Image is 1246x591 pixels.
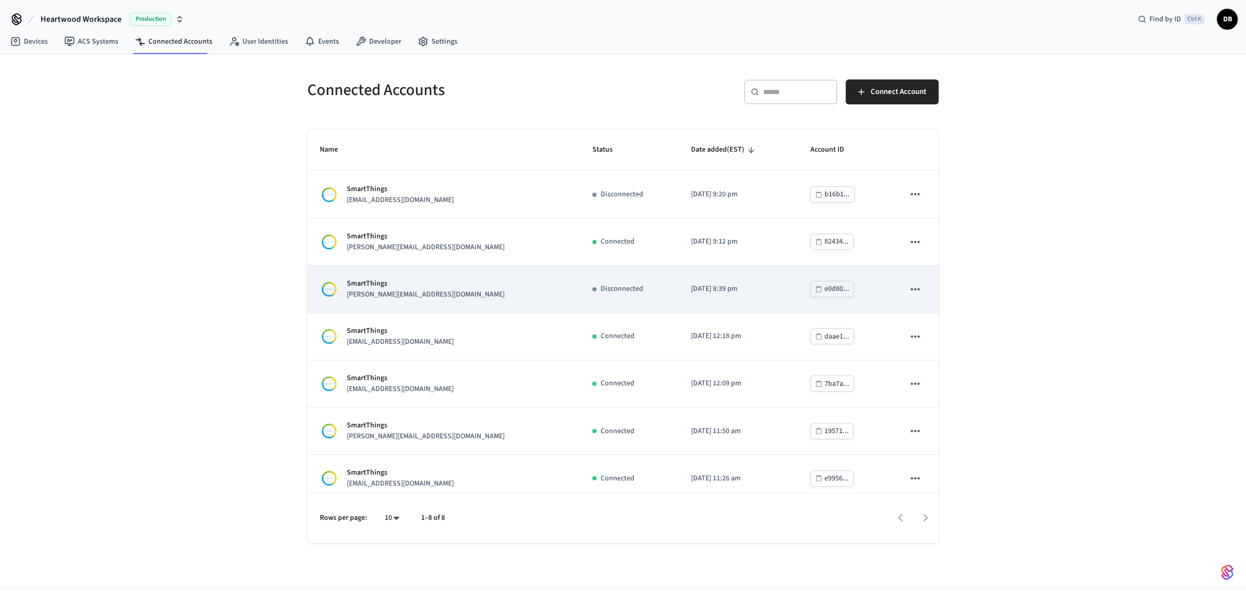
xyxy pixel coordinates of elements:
button: Connect Account [846,79,939,104]
p: SmartThings [347,278,505,289]
p: [DATE] 8:39 pm [691,284,785,294]
img: Smartthings Logo, Square [320,280,338,299]
h5: Connected Accounts [307,79,617,101]
p: SmartThings [347,231,505,242]
p: [EMAIL_ADDRESS][DOMAIN_NAME] [347,478,454,489]
p: Connected [601,236,634,247]
p: SmartThings [347,326,454,337]
span: Ctrl K [1184,14,1204,24]
span: Find by ID [1149,14,1181,24]
a: Developer [347,32,410,51]
button: DB [1217,9,1238,30]
a: User Identities [221,32,296,51]
button: 82434... [810,234,854,250]
a: Connected Accounts [127,32,221,51]
img: Smartthings Logo, Square [320,327,338,346]
button: daae1... [810,328,854,344]
p: 1–8 of 8 [421,513,445,523]
img: SeamLogoGradient.69752ec5.svg [1221,564,1234,581]
p: Connected [601,331,634,342]
div: 10 [380,511,404,526]
div: Find by IDCtrl K [1130,10,1213,29]
p: [DATE] 12:18 pm [691,331,785,342]
span: Account ID [810,142,858,158]
button: e9956... [810,471,854,487]
p: [PERSON_NAME][EMAIL_ADDRESS][DOMAIN_NAME] [347,431,505,442]
p: [EMAIL_ADDRESS][DOMAIN_NAME] [347,337,454,347]
img: Smartthings Logo, Square [320,185,338,204]
p: [DATE] 9:12 pm [691,236,785,247]
p: Connected [601,473,634,484]
div: 82434... [824,235,849,248]
p: [DATE] 12:09 pm [691,378,785,389]
span: Connect Account [871,85,926,99]
div: b16b1... [824,188,850,201]
p: Disconnected [601,284,643,294]
p: [DATE] 11:50 am [691,426,785,437]
div: 19571... [824,425,849,438]
a: Devices [2,32,56,51]
table: sticky table [307,129,939,549]
p: [EMAIL_ADDRESS][DOMAIN_NAME] [347,195,454,206]
span: Heartwood Workspace [40,13,121,25]
button: 19571... [810,423,854,439]
button: e0d80... [810,281,854,297]
div: 7ba7a... [824,378,849,391]
p: [DATE] 11:26 am [691,473,785,484]
span: Status [592,142,626,158]
a: Settings [410,32,466,51]
p: SmartThings [347,184,454,195]
p: Disconnected [601,189,643,200]
a: ACS Systems [56,32,127,51]
p: [PERSON_NAME][EMAIL_ADDRESS][DOMAIN_NAME] [347,289,505,300]
p: SmartThings [347,420,505,431]
p: Connected [601,378,634,389]
div: daae1... [824,330,849,343]
span: Date added(EST) [691,142,758,158]
p: SmartThings [347,373,454,384]
span: Production [130,12,171,26]
img: Smartthings Logo, Square [320,469,338,488]
p: Connected [601,426,634,437]
span: Name [320,142,351,158]
button: b16b1... [810,186,855,203]
p: SmartThings [347,467,454,478]
button: 7ba7a... [810,375,854,392]
div: e0d80... [824,283,849,295]
a: Events [296,32,347,51]
p: [DATE] 9:20 pm [691,189,785,200]
p: Rows per page: [320,513,367,523]
img: Smartthings Logo, Square [320,233,338,251]
p: [PERSON_NAME][EMAIL_ADDRESS][DOMAIN_NAME] [347,242,505,253]
p: [EMAIL_ADDRESS][DOMAIN_NAME] [347,384,454,395]
div: e9956... [824,472,849,485]
img: Smartthings Logo, Square [320,422,338,440]
span: DB [1218,10,1237,29]
img: Smartthings Logo, Square [320,374,338,393]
